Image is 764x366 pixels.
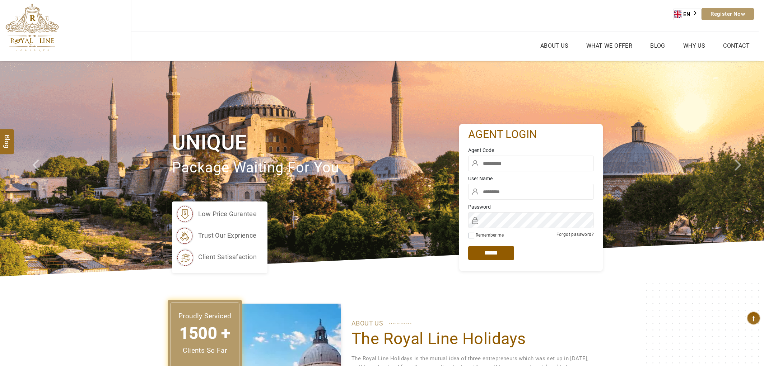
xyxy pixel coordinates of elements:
h2: agent login [468,128,594,142]
a: Contact [721,41,751,51]
a: Why Us [681,41,707,51]
label: Remember me [476,233,504,238]
label: Password [468,203,594,210]
label: User Name [468,175,594,182]
p: package waiting for you [172,156,459,180]
li: low price gurantee [176,205,257,223]
a: Register Now [702,8,754,20]
a: EN [674,9,701,20]
a: Forgot password? [556,232,594,237]
li: trust our exprience [176,227,257,244]
aside: Language selected: English [674,9,702,20]
a: About Us [539,41,570,51]
a: Check next image [726,61,764,276]
a: Check next prev [23,61,61,276]
a: Blog [648,41,667,51]
label: Agent Code [468,147,594,154]
h1: The Royal Line Holidays [351,329,592,349]
a: What we Offer [584,41,634,51]
img: The Royal Line Holidays [5,3,59,52]
h1: Unique [172,129,459,156]
span: Blog [3,135,12,141]
li: client satisafaction [176,248,257,266]
span: ............ [388,317,412,327]
div: Language [674,9,702,20]
p: ABOUT US [351,318,592,329]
